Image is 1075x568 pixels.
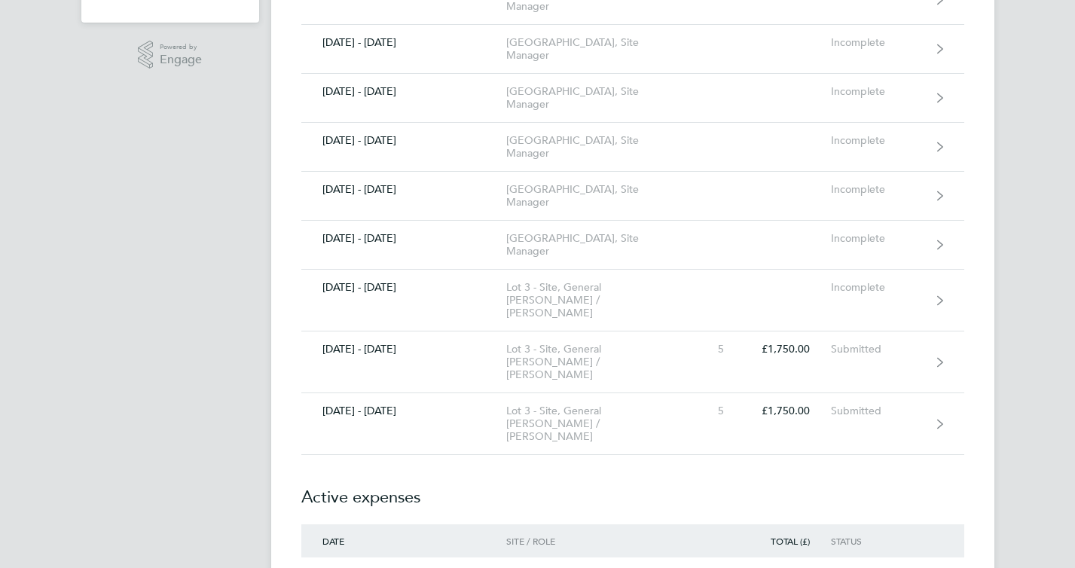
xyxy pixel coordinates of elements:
div: [DATE] - [DATE] [301,85,507,98]
div: [DATE] - [DATE] [301,405,507,417]
div: [GEOGRAPHIC_DATA], Site Manager [506,36,679,62]
div: [DATE] - [DATE] [301,36,507,49]
a: Powered byEngage [138,41,202,69]
div: 5 [679,405,745,417]
h2: Active expenses [301,455,964,524]
div: [DATE] - [DATE] [301,134,507,147]
div: [GEOGRAPHIC_DATA], Site Manager [506,183,679,209]
a: [DATE] - [DATE][GEOGRAPHIC_DATA], Site ManagerIncomplete [301,74,964,123]
a: [DATE] - [DATE]Lot 3 - Site, General [PERSON_NAME] / [PERSON_NAME]Incomplete [301,270,964,331]
div: Site / Role [506,536,679,546]
div: 5 [679,343,745,356]
div: Incomplete [831,232,924,245]
div: Lot 3 - Site, General [PERSON_NAME] / [PERSON_NAME] [506,405,679,443]
div: Lot 3 - Site, General [PERSON_NAME] / [PERSON_NAME] [506,343,679,381]
div: Total (£) [745,536,831,546]
span: Engage [160,53,202,66]
div: [DATE] - [DATE] [301,343,507,356]
div: Incomplete [831,134,924,147]
a: [DATE] - [DATE]Lot 3 - Site, General [PERSON_NAME] / [PERSON_NAME]5£1,750.00Submitted [301,393,964,455]
div: Incomplete [831,183,924,196]
div: Lot 3 - Site, General [PERSON_NAME] / [PERSON_NAME] [506,281,679,319]
div: Submitted [831,343,924,356]
div: Status [831,536,924,546]
div: Submitted [831,405,924,417]
div: [DATE] - [DATE] [301,232,507,245]
a: [DATE] - [DATE]Lot 3 - Site, General [PERSON_NAME] / [PERSON_NAME]5£1,750.00Submitted [301,331,964,393]
a: [DATE] - [DATE][GEOGRAPHIC_DATA], Site ManagerIncomplete [301,172,964,221]
div: Incomplete [831,85,924,98]
div: Incomplete [831,36,924,49]
div: [GEOGRAPHIC_DATA], Site Manager [506,85,679,111]
div: [DATE] - [DATE] [301,281,507,294]
div: [GEOGRAPHIC_DATA], Site Manager [506,134,679,160]
span: Powered by [160,41,202,53]
a: [DATE] - [DATE][GEOGRAPHIC_DATA], Site ManagerIncomplete [301,25,964,74]
div: Date [301,536,507,546]
div: [DATE] - [DATE] [301,183,507,196]
a: [DATE] - [DATE][GEOGRAPHIC_DATA], Site ManagerIncomplete [301,221,964,270]
div: Incomplete [831,281,924,294]
div: £1,750.00 [745,405,831,417]
div: £1,750.00 [745,343,831,356]
a: [DATE] - [DATE][GEOGRAPHIC_DATA], Site ManagerIncomplete [301,123,964,172]
div: [GEOGRAPHIC_DATA], Site Manager [506,232,679,258]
